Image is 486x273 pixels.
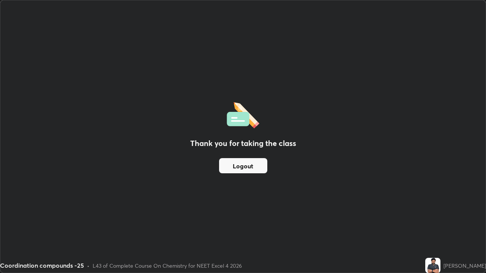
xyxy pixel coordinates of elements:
img: b678fab11c8e479983cbcbbb2042349f.jpg [425,258,440,273]
div: [PERSON_NAME] [443,262,486,270]
img: offlineFeedback.1438e8b3.svg [227,100,259,129]
div: L43 of Complete Course On Chemistry for NEET Excel 4 2026 [93,262,242,270]
button: Logout [219,158,267,173]
h2: Thank you for taking the class [190,138,296,149]
div: • [87,262,90,270]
